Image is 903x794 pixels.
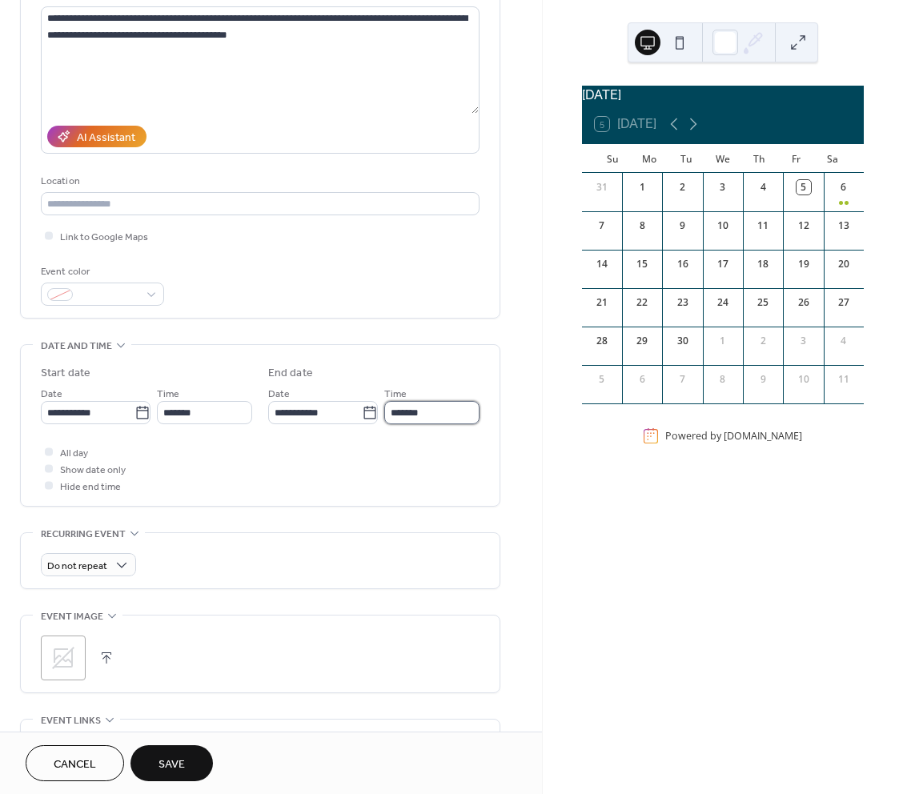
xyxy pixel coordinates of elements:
a: [DOMAIN_NAME] [724,429,802,443]
div: We [704,144,741,173]
div: 1 [716,334,730,348]
div: 7 [676,372,690,387]
div: 14 [595,257,609,271]
div: 8 [635,219,649,233]
div: Start date [41,365,90,382]
button: Cancel [26,745,124,781]
div: Powered by [665,429,802,443]
div: 6 [837,180,851,194]
span: Event links [41,712,101,729]
div: 25 [756,295,770,310]
div: 2 [756,334,770,348]
div: 16 [676,257,690,271]
div: 12 [797,219,811,233]
span: Do not repeat [47,557,107,575]
div: 2 [676,180,690,194]
div: 6 [635,372,649,387]
div: 31 [595,180,609,194]
div: ; [41,636,86,680]
div: 1 [635,180,649,194]
span: Show date only [60,462,126,479]
div: 23 [676,295,690,310]
button: Save [130,745,213,781]
div: Event color [41,263,161,280]
div: 4 [837,334,851,348]
span: Cancel [54,756,96,773]
span: Date [41,386,62,403]
div: 17 [716,257,730,271]
div: 29 [635,334,649,348]
div: 15 [635,257,649,271]
span: Hide end time [60,479,121,495]
span: Time [157,386,179,403]
div: 10 [797,372,811,387]
div: Su [595,144,632,173]
div: 18 [756,257,770,271]
div: 22 [635,295,649,310]
div: 24 [716,295,730,310]
div: End date [268,365,313,382]
div: 27 [837,295,851,310]
div: 30 [676,334,690,348]
span: Save [159,756,185,773]
div: AI Assistant [77,130,135,146]
div: 3 [797,334,811,348]
div: [DATE] [582,86,864,105]
div: 3 [716,180,730,194]
span: Link to Google Maps [60,229,148,246]
div: Tu [668,144,704,173]
button: AI Assistant [47,126,146,147]
div: Location [41,173,476,190]
div: 11 [756,219,770,233]
span: Date [268,386,290,403]
div: 7 [595,219,609,233]
span: Time [384,386,407,403]
div: 8 [716,372,730,387]
div: 9 [756,372,770,387]
div: 19 [797,257,811,271]
div: Sa [814,144,851,173]
div: 28 [595,334,609,348]
span: Event image [41,608,103,625]
div: Mo [632,144,668,173]
div: 4 [756,180,770,194]
div: 10 [716,219,730,233]
span: All day [60,445,88,462]
div: Fr [778,144,815,173]
div: 11 [837,372,851,387]
div: 26 [797,295,811,310]
div: 5 [797,180,811,194]
div: 21 [595,295,609,310]
div: 20 [837,257,851,271]
div: 9 [676,219,690,233]
span: Recurring event [41,526,126,543]
div: Th [741,144,778,173]
span: Date and time [41,338,112,355]
div: 5 [595,372,609,387]
div: 13 [837,219,851,233]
